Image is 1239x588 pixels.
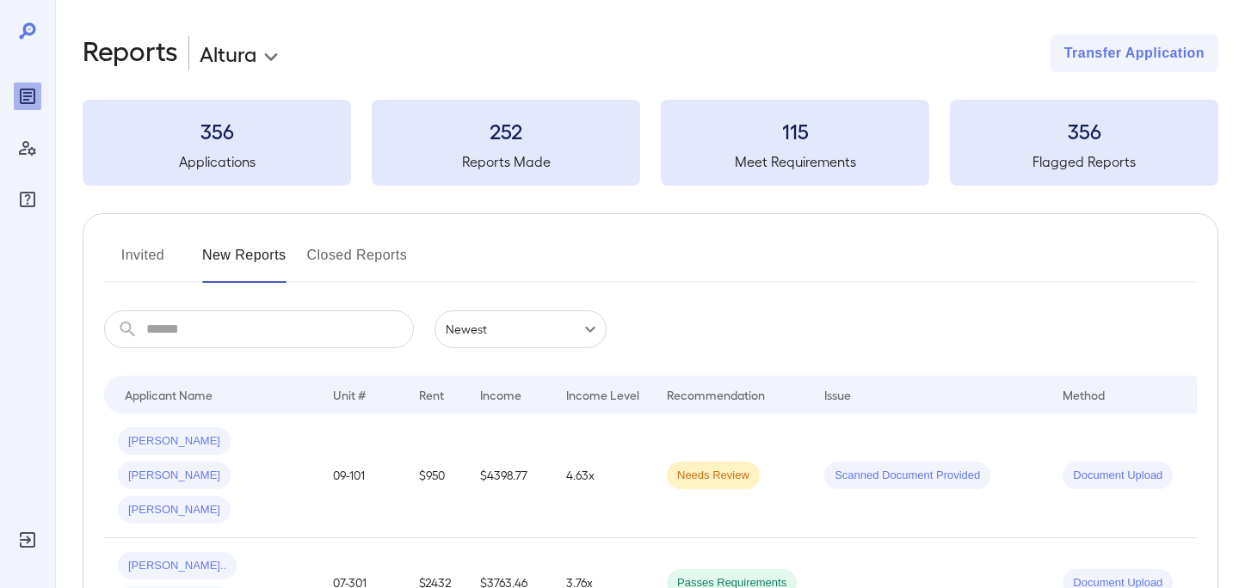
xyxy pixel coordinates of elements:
td: 09-101 [319,413,405,538]
div: Log Out [14,526,41,554]
td: 4.63x [552,413,653,538]
button: Invited [104,242,182,283]
div: Income [480,384,521,405]
p: Altura [200,40,256,67]
h5: Meet Requirements [661,151,929,172]
span: Document Upload [1063,468,1173,484]
span: [PERSON_NAME].. [118,558,237,574]
div: FAQ [14,186,41,213]
span: [PERSON_NAME] [118,433,231,450]
div: Income Level [566,384,639,405]
span: Needs Review [667,468,760,484]
span: [PERSON_NAME] [118,468,231,484]
h3: 356 [950,117,1218,144]
span: Scanned Document Provided [824,468,990,484]
h3: 115 [661,117,929,144]
td: $4398.77 [466,413,552,538]
h5: Reports Made [372,151,640,172]
div: Issue [824,384,852,405]
summary: 356Applications252Reports Made115Meet Requirements356Flagged Reports [83,100,1218,186]
div: Newest [435,310,607,348]
h5: Applications [83,151,351,172]
h2: Reports [83,34,178,72]
button: Transfer Application [1051,34,1218,72]
h5: Flagged Reports [950,151,1218,172]
span: [PERSON_NAME] [118,502,231,518]
div: Rent [419,384,447,405]
div: Manage Users [14,134,41,162]
div: Reports [14,83,41,110]
div: Method [1063,384,1105,405]
div: Unit # [333,384,366,405]
h3: 356 [83,117,351,144]
button: New Reports [202,242,287,283]
h3: 252 [372,117,640,144]
div: Applicant Name [125,384,213,405]
td: $950 [405,413,466,538]
div: Recommendation [667,384,765,405]
button: Closed Reports [307,242,408,283]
